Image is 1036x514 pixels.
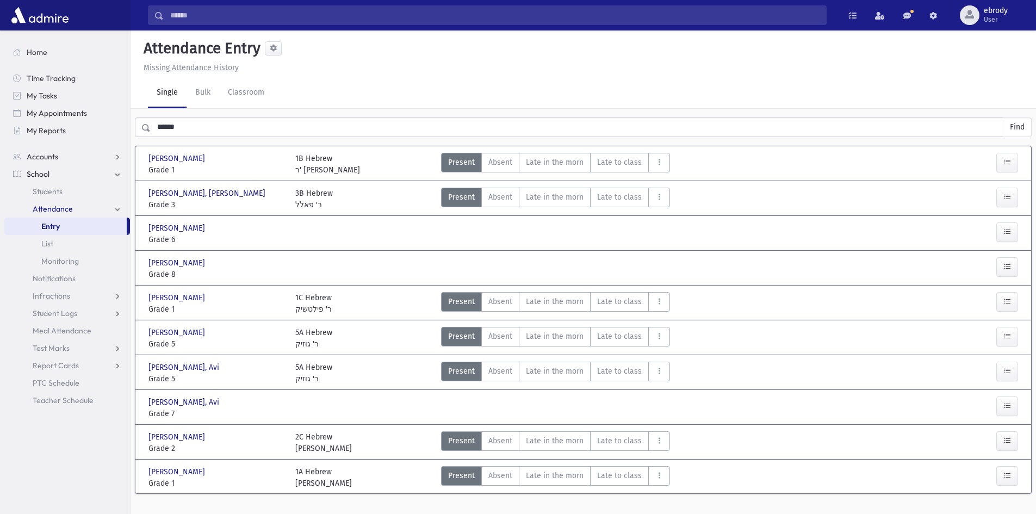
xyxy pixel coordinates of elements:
span: Present [448,191,475,203]
span: Late to class [597,157,642,168]
a: List [4,235,130,252]
span: Absent [488,331,512,342]
a: Meal Attendance [4,322,130,339]
a: Test Marks [4,339,130,357]
a: Teacher Schedule [4,392,130,409]
a: Entry [4,218,127,235]
a: Single [148,78,187,108]
span: Test Marks [33,343,70,353]
a: School [4,165,130,183]
span: Late in the morn [526,296,584,307]
a: My Tasks [4,87,130,104]
span: Present [448,435,475,447]
span: Grade 1 [148,478,284,489]
a: Notifications [4,270,130,287]
a: My Reports [4,122,130,139]
span: Home [27,47,47,57]
span: Absent [488,435,512,447]
span: ebrody [984,7,1008,15]
span: Absent [488,191,512,203]
a: Classroom [219,78,273,108]
span: Present [448,157,475,168]
span: Grade 8 [148,269,284,280]
span: Grade 7 [148,408,284,419]
div: 1A Hebrew [PERSON_NAME] [295,466,352,489]
input: Search [164,5,826,25]
div: 5A Hebrew ר' גוזיק [295,362,332,385]
span: Late in the morn [526,331,584,342]
span: Time Tracking [27,73,76,83]
span: Late to class [597,366,642,377]
span: Grade 1 [148,304,284,315]
span: Late to class [597,331,642,342]
span: Late to class [597,191,642,203]
span: Late in the morn [526,366,584,377]
a: Students [4,183,130,200]
span: Report Cards [33,361,79,370]
a: Accounts [4,148,130,165]
span: Grade 6 [148,234,284,245]
u: Missing Attendance History [144,63,239,72]
div: 5A Hebrew ר' גוזיק [295,327,332,350]
a: Infractions [4,287,130,305]
span: Meal Attendance [33,326,91,336]
span: Late in the morn [526,191,584,203]
span: Absent [488,296,512,307]
span: PTC Schedule [33,378,79,388]
span: School [27,169,49,179]
span: Grade 3 [148,199,284,210]
div: 2C Hebrew [PERSON_NAME] [295,431,352,454]
span: [PERSON_NAME] [148,257,207,269]
span: Present [448,296,475,307]
span: My Tasks [27,91,57,101]
span: Late to class [597,470,642,481]
span: Monitoring [41,256,79,266]
div: 1B Hebrew ר' [PERSON_NAME] [295,153,360,176]
span: Students [33,187,63,196]
a: Student Logs [4,305,130,322]
a: PTC Schedule [4,374,130,392]
span: [PERSON_NAME] [148,292,207,304]
span: Late in the morn [526,435,584,447]
span: Infractions [33,291,70,301]
span: Notifications [33,274,76,283]
img: AdmirePro [9,4,71,26]
span: Late to class [597,435,642,447]
div: AttTypes [441,292,670,315]
span: My Reports [27,126,66,135]
span: [PERSON_NAME] [148,466,207,478]
span: Teacher Schedule [33,395,94,405]
span: Late in the morn [526,470,584,481]
a: Missing Attendance History [139,63,239,72]
span: Accounts [27,152,58,162]
div: 3B Hebrew ר' פאלל [295,188,333,210]
span: My Appointments [27,108,87,118]
span: [PERSON_NAME] [148,222,207,234]
span: List [41,239,53,249]
div: AttTypes [441,327,670,350]
span: Grade 2 [148,443,284,454]
span: Present [448,331,475,342]
a: Monitoring [4,252,130,270]
div: AttTypes [441,466,670,489]
a: Time Tracking [4,70,130,87]
span: Grade 5 [148,373,284,385]
span: Student Logs [33,308,77,318]
span: Present [448,366,475,377]
span: [PERSON_NAME], Avi [148,397,221,408]
h5: Attendance Entry [139,39,260,58]
a: Home [4,44,130,61]
button: Find [1003,118,1031,137]
span: Late to class [597,296,642,307]
div: AttTypes [441,431,670,454]
div: AttTypes [441,153,670,176]
span: [PERSON_NAME] [148,153,207,164]
span: [PERSON_NAME] [148,431,207,443]
div: AttTypes [441,362,670,385]
span: Grade 5 [148,338,284,350]
span: Entry [41,221,60,231]
span: [PERSON_NAME], Avi [148,362,221,373]
span: Grade 1 [148,164,284,176]
span: Absent [488,366,512,377]
a: My Appointments [4,104,130,122]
